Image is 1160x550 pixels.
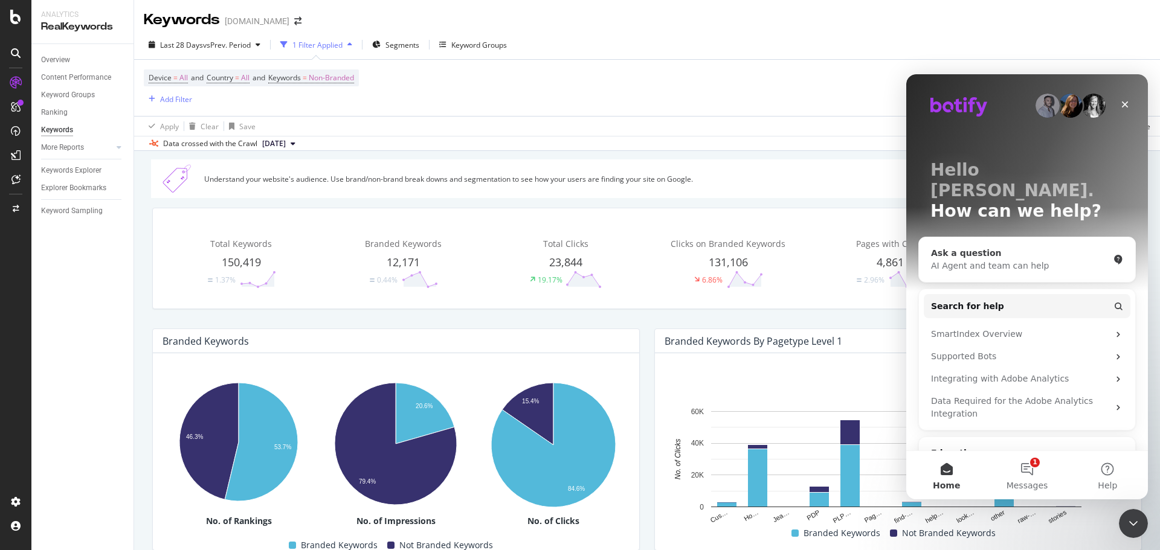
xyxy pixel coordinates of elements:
div: 2.96% [864,275,884,285]
div: RealKeywords [41,20,124,34]
div: No. of Clicks [477,515,630,527]
text: 84.6% [568,485,585,492]
span: 150,419 [222,255,261,269]
text: 20K [691,471,704,479]
span: = [303,72,307,83]
a: Ranking [41,106,125,119]
a: Content Performance [41,71,125,84]
span: Not Branded Keywords [902,526,996,540]
text: PDP [805,509,821,522]
div: Explorer Bookmarks [41,182,106,194]
button: [DATE] [257,136,300,151]
div: Keyword Sampling [41,205,103,217]
div: 1.37% [215,275,236,285]
span: All [179,69,188,86]
span: Total Clicks [543,238,588,249]
span: 131,106 [709,255,748,269]
a: Keywords [41,124,125,136]
span: = [173,72,178,83]
div: Add Filter [160,94,192,104]
a: More Reports [41,141,113,154]
div: Keyword Groups [41,89,95,101]
button: Save [224,117,256,136]
button: Clear [184,117,219,136]
img: Equal [857,278,862,282]
text: Ho… [743,509,759,523]
span: Clicks on Branded Keywords [671,238,785,249]
text: No. of Clicks [674,439,682,479]
div: 0.44% [377,275,398,285]
button: 1 Filter Applied [275,35,357,54]
span: Total Keywords [210,238,272,249]
div: Ranking [41,106,68,119]
button: Segments [367,35,424,54]
span: Branded Keywords [365,238,442,249]
a: Keyword Sampling [41,205,125,217]
span: 12,171 [387,255,420,269]
div: No. of Rankings [163,515,315,527]
div: More Reports [41,141,84,154]
div: [DOMAIN_NAME] [225,15,289,27]
span: Pages with Clicks [856,238,925,249]
span: All [241,69,250,86]
div: Keywords [41,124,73,136]
span: and [253,72,265,83]
img: Equal [208,278,213,282]
a: Explorer Bookmarks [41,182,125,194]
div: Apply [160,121,179,132]
span: 4,861 [877,255,904,269]
span: Device [149,72,172,83]
div: 19.17% [538,275,562,285]
text: 60K [691,408,704,416]
span: Branded Keywords [804,526,880,540]
text: 15.4% [522,398,539,405]
svg: A chart. [163,376,314,508]
div: Understand your website's audience. Use brand/non-brand break downs and segmentation to see how y... [204,174,1041,184]
span: Keywords [268,72,301,83]
button: Add Filter [144,92,192,106]
text: 0 [700,503,704,511]
div: No. of Impressions [320,515,472,527]
span: Segments [385,40,419,50]
button: Apply [144,117,179,136]
text: other [989,508,1006,522]
span: 2025 Aug. 25th [262,138,286,149]
div: Clear [201,121,219,132]
svg: A chart. [477,376,628,515]
div: Content Performance [41,71,111,84]
svg: A chart. [665,405,1127,525]
text: 46.3% [186,433,203,440]
text: stories [1047,508,1068,525]
span: 23,844 [549,255,582,269]
svg: A chart. [320,376,471,513]
span: and [191,72,204,83]
div: Overview [41,54,70,66]
div: Save [239,121,256,132]
span: = [235,72,239,83]
div: Keyword Groups [451,40,507,50]
div: Data crossed with the Crawl [163,138,257,149]
text: 79.4% [359,478,376,485]
div: Keywords [144,10,220,30]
